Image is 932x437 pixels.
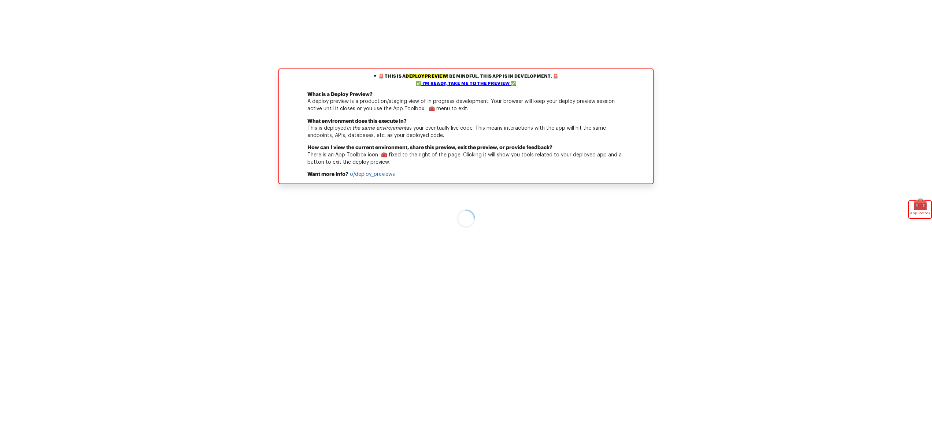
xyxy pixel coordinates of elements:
b: How can I view the current environment, share this preview, exit the preview, or provide feedback? [307,145,552,150]
b: What environment does this execute in? [307,119,407,124]
p: There is an App Toolbox icon 🧰 fixed to the right of the page. Clicking it will show you tools re... [279,144,653,171]
p: This is deployed as your eventually live code. This means interactions with the app will hit the ... [279,118,653,145]
div: ✅ I'm ready, take me to the preview ✅ [281,80,651,88]
span: 🧰 [909,201,931,208]
b: Want more info? [307,172,348,177]
em: in the same environment [347,126,406,131]
mark: deploy preview [406,74,447,78]
div: 🧰App Toolbox [909,201,931,218]
summary: 🚨 This is adeploy preview! Be mindful, this app is in development. 🚨✅ I'm ready, take me to the p... [279,69,653,91]
a: o/deploy_previews [350,172,395,177]
b: What is a Deploy Preview? [307,92,373,97]
p: A deploy preview is a production/staging view of in progress development. Your browser will keep ... [279,91,653,118]
span: App Toolbox [910,210,930,217]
